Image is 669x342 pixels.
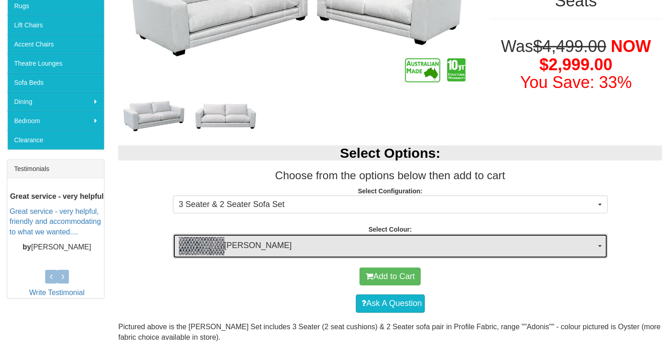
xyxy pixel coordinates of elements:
a: Accent Chairs [7,35,104,54]
a: Lift Chairs [7,16,104,35]
span: 3 Seater & 2 Seater Sofa Set [179,199,596,211]
a: Clearance [7,130,104,150]
font: You Save: 33% [520,73,632,92]
h1: Was [490,37,662,92]
button: Add to Cart [360,268,421,286]
del: $4,499.00 [533,37,606,56]
span: NOW $2,999.00 [539,37,651,74]
strong: Select Configuration: [358,187,423,195]
strong: Select Colour: [369,226,412,233]
a: Sofa Beds [7,73,104,92]
button: 3 Seater & 2 Seater Sofa Set [173,196,608,214]
a: Great service - very helpful, friendly and accommodating to what we wanted.... [10,207,101,236]
b: Great service - very helpful [10,192,104,200]
a: Dining [7,92,104,111]
img: Adonis Teal [179,237,225,255]
a: Theatre Lounges [7,54,104,73]
button: Adonis Teal[PERSON_NAME] [173,234,608,259]
b: by [23,243,31,251]
a: Ask A Question [356,295,425,313]
div: Testimonials [7,160,104,178]
a: Bedroom [7,111,104,130]
p: [PERSON_NAME] [10,242,104,253]
b: Select Options: [340,145,440,161]
a: Write Testimonial [29,289,84,296]
span: [PERSON_NAME] [179,237,596,255]
h3: Choose from the options below then add to cart [118,170,662,181]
